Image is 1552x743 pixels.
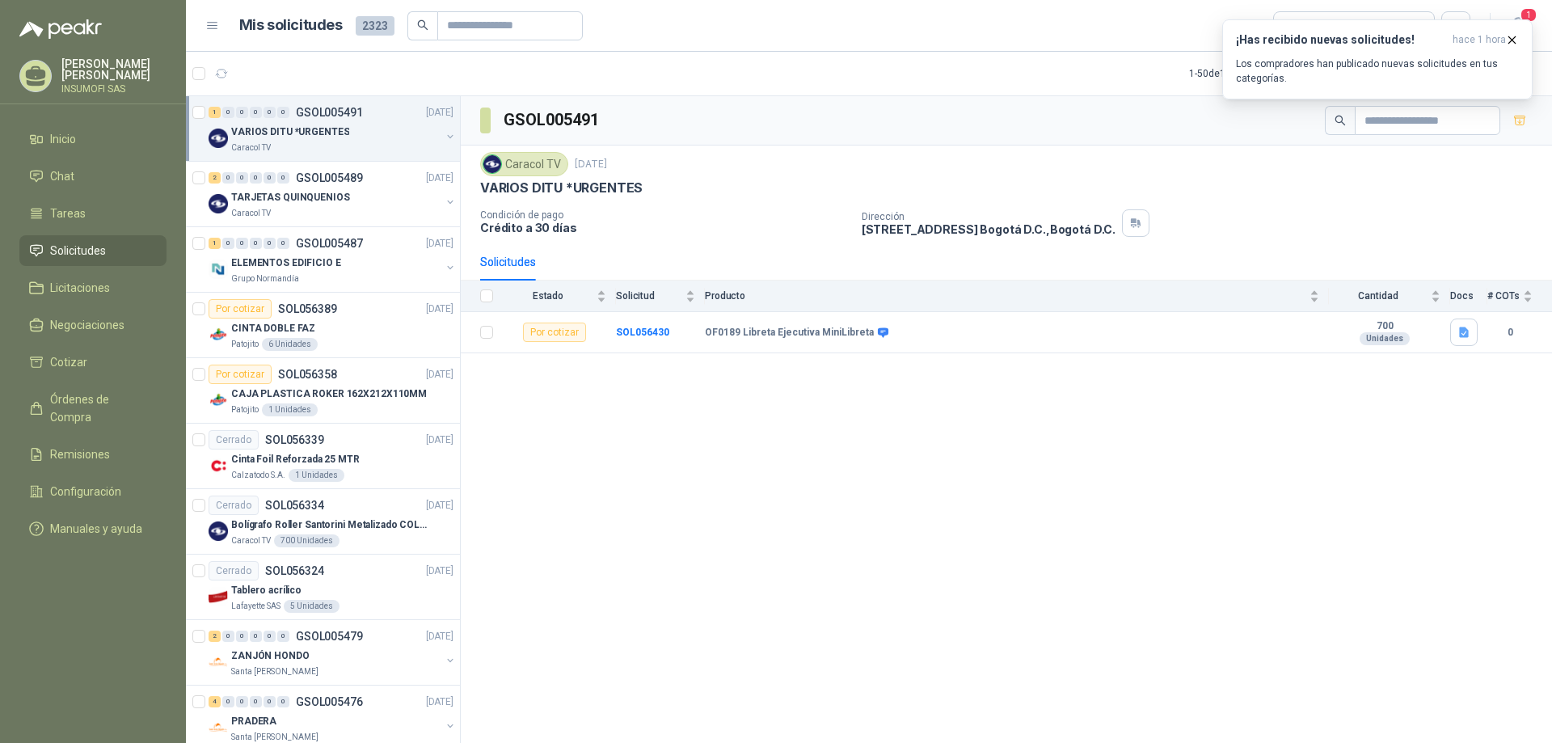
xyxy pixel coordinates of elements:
[231,386,427,402] p: CAJA PLASTICA ROKER 162X212X110MM
[862,222,1115,236] p: [STREET_ADDRESS] Bogotá D.C. , Bogotá D.C.
[231,517,432,533] p: Bolígrafo Roller Santorini Metalizado COLOR MORADO 1logo
[209,107,221,118] div: 1
[1236,57,1519,86] p: Los compradores han publicado nuevas solicitudes en tus categorías.
[209,696,221,707] div: 4
[231,469,285,482] p: Calzatodo S.A.
[209,390,228,410] img: Company Logo
[209,234,457,285] a: 1 0 0 0 0 0 GSOL005487[DATE] Company LogoELEMENTOS EDIFICIO EGrupo Normandía
[262,338,318,351] div: 6 Unidades
[231,600,280,613] p: Lafayette SAS
[231,648,310,664] p: ZANJÓN HONDO
[61,58,167,81] p: [PERSON_NAME] [PERSON_NAME]
[209,456,228,475] img: Company Logo
[480,179,643,196] p: VARIOS DITU *URGENTES
[1329,281,1450,312] th: Cantidad
[862,211,1115,222] p: Dirección
[231,583,302,598] p: Tablero acrílico
[231,272,299,285] p: Grupo Normandía
[19,347,167,378] a: Cotizar
[19,476,167,507] a: Configuración
[19,272,167,303] a: Licitaciones
[209,299,272,319] div: Por cotizar
[426,694,453,710] p: [DATE]
[50,483,121,500] span: Configuración
[278,303,337,315] p: SOL056389
[250,238,262,249] div: 0
[277,696,289,707] div: 0
[222,696,234,707] div: 0
[236,238,248,249] div: 0
[236,696,248,707] div: 0
[277,107,289,118] div: 0
[231,125,349,140] p: VARIOS DITU *URGENTES
[274,534,339,547] div: 700 Unidades
[209,718,228,737] img: Company Logo
[209,238,221,249] div: 1
[1222,19,1533,99] button: ¡Has recibido nuevas solicitudes!hace 1 hora Los compradores han publicado nuevas solicitudes en ...
[480,253,536,271] div: Solicitudes
[231,665,318,678] p: Santa [PERSON_NAME]
[186,489,460,555] a: CerradoSOL056334[DATE] Company LogoBolígrafo Roller Santorini Metalizado COLOR MORADO 1logoCaraco...
[480,152,568,176] div: Caracol TV
[1487,290,1520,302] span: # COTs
[705,281,1329,312] th: Producto
[19,124,167,154] a: Inicio
[231,338,259,351] p: Patojito
[231,534,271,547] p: Caracol TV
[277,631,289,642] div: 0
[1329,290,1428,302] span: Cantidad
[50,520,142,538] span: Manuales y ayuda
[265,565,324,576] p: SOL056324
[277,172,289,184] div: 0
[264,696,276,707] div: 0
[503,281,616,312] th: Estado
[705,327,874,340] b: OF0189 Libreta Ejecutiva MiniLibreta
[1329,320,1440,333] b: 700
[50,445,110,463] span: Remisiones
[209,260,228,279] img: Company Logo
[523,323,586,342] div: Por cotizar
[616,327,669,338] a: SOL056430
[1236,33,1446,47] h3: ¡Has recibido nuevas solicitudes!
[222,172,234,184] div: 0
[209,168,457,220] a: 2 0 0 0 0 0 GSOL005489[DATE] Company LogoTARJETAS QUINQUENIOSCaracol TV
[222,107,234,118] div: 0
[50,390,151,426] span: Órdenes de Compra
[209,194,228,213] img: Company Logo
[250,631,262,642] div: 0
[296,631,363,642] p: GSOL005479
[50,242,106,260] span: Solicitudes
[209,561,259,580] div: Cerrado
[50,353,87,371] span: Cotizar
[186,293,460,358] a: Por cotizarSOL056389[DATE] Company LogoCINTA DOBLE FAZPatojito6 Unidades
[1453,33,1506,47] span: hace 1 hora
[1503,11,1533,40] button: 1
[426,236,453,251] p: [DATE]
[209,652,228,672] img: Company Logo
[480,221,849,234] p: Crédito a 30 días
[289,469,344,482] div: 1 Unidades
[209,631,221,642] div: 2
[296,107,363,118] p: GSOL005491
[1487,325,1533,340] b: 0
[19,310,167,340] a: Negociaciones
[222,238,234,249] div: 0
[1284,17,1318,35] div: Todas
[1335,115,1346,126] span: search
[209,172,221,184] div: 2
[616,281,705,312] th: Solicitud
[236,172,248,184] div: 0
[209,496,259,515] div: Cerrado
[239,14,343,37] h1: Mis solicitudes
[231,403,259,416] p: Patojito
[1520,7,1537,23] span: 1
[231,452,360,467] p: Cinta Foil Reforzada 25 MTR
[265,500,324,511] p: SOL056334
[209,103,457,154] a: 1 0 0 0 0 0 GSOL005491[DATE] Company LogoVARIOS DITU *URGENTESCaracol TV
[186,555,460,620] a: CerradoSOL056324[DATE] Company LogoTablero acrílicoLafayette SAS5 Unidades
[50,167,74,185] span: Chat
[1189,61,1294,87] div: 1 - 50 de 1448
[356,16,394,36] span: 2323
[277,238,289,249] div: 0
